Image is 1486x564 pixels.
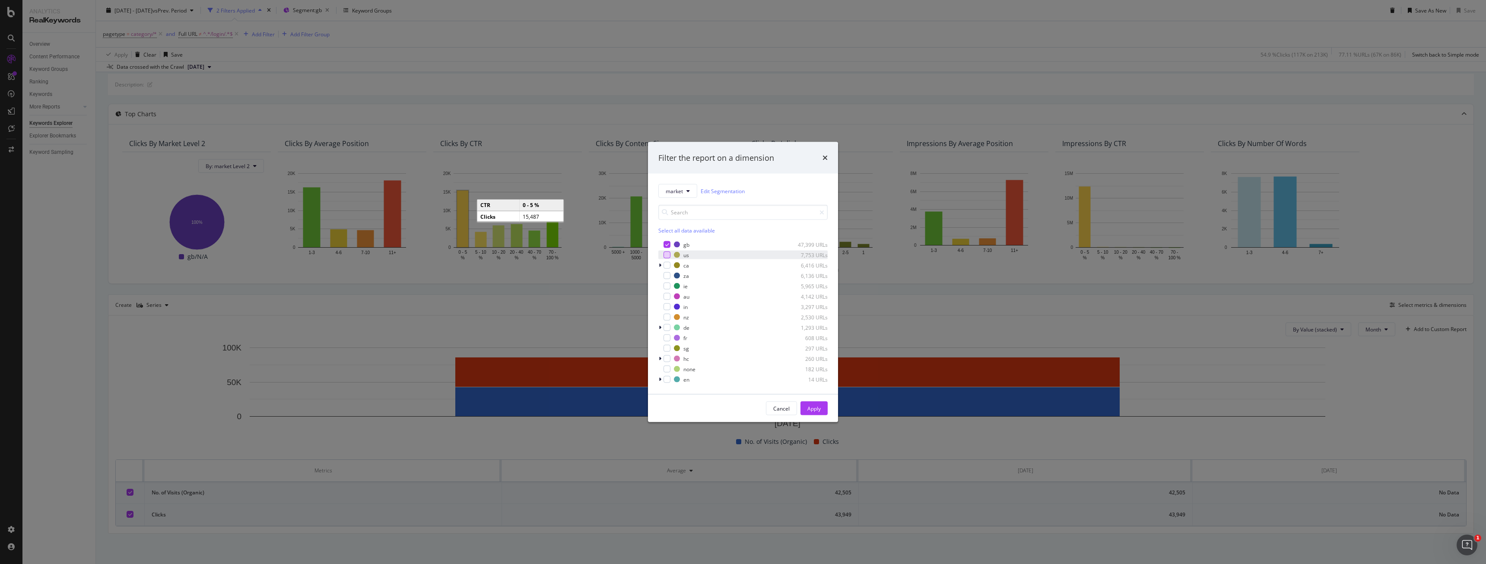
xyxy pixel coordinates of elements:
div: ie [683,282,688,290]
div: 6,136 URLs [785,272,828,279]
div: times [822,152,828,163]
div: 260 URLs [785,355,828,362]
div: Filter the report on a dimension [658,152,774,163]
div: 5,965 URLs [785,282,828,290]
div: 297 URLs [785,344,828,352]
div: fr [683,334,687,341]
div: 4,142 URLs [785,293,828,300]
div: modal [648,142,838,422]
div: 2,530 URLs [785,313,828,321]
div: de [683,324,689,331]
div: us [683,251,689,258]
div: Cancel [773,405,790,412]
div: sg [683,344,689,352]
div: gb [683,241,689,248]
a: Edit Segmentation [701,186,745,195]
div: ca [683,261,689,269]
div: Apply [807,405,821,412]
div: en [683,376,689,383]
div: Select all data available [658,227,828,234]
button: Cancel [766,401,797,415]
span: 1 [1474,535,1481,542]
button: Apply [800,401,828,415]
div: au [683,293,689,300]
div: 1,293 URLs [785,324,828,331]
div: hc [683,355,689,362]
div: in [683,303,688,310]
input: Search [658,205,828,220]
div: nz [683,313,689,321]
iframe: Intercom live chat [1457,535,1477,555]
div: 182 URLs [785,365,828,373]
div: 7,753 URLs [785,251,828,258]
div: 3,297 URLs [785,303,828,310]
div: 608 URLs [785,334,828,341]
div: 14 URLs [785,376,828,383]
div: 47,399 URLs [785,241,828,248]
button: market [658,184,697,198]
div: za [683,272,689,279]
div: 6,416 URLs [785,261,828,269]
span: market [666,187,683,194]
div: none [683,365,695,373]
